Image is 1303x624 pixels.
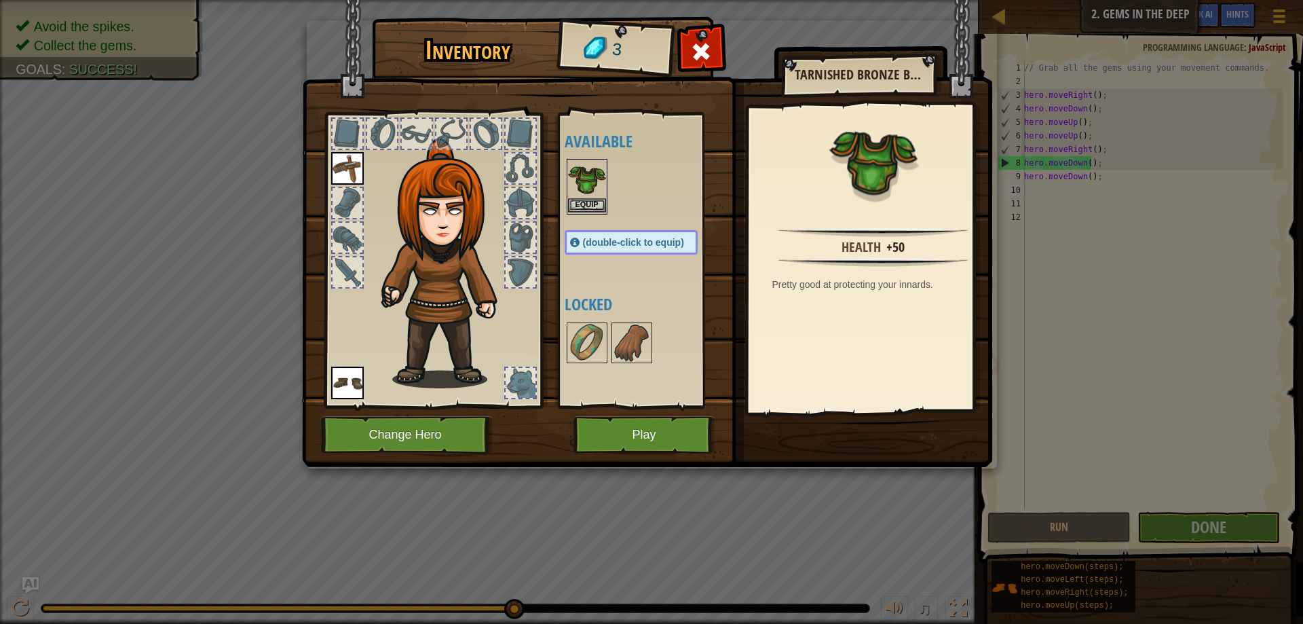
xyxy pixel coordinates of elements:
[565,132,725,150] h4: Available
[772,278,981,291] div: Pretty good at protecting your innards.
[778,228,967,237] img: hr.png
[565,295,725,313] h4: Locked
[829,117,918,205] img: portrait.png
[842,238,881,257] div: Health
[331,367,364,399] img: portrait.png
[613,324,651,362] img: portrait.png
[381,36,554,65] h1: Inventory
[375,139,521,388] img: hair_f2.png
[778,258,967,267] img: hr.png
[583,237,684,248] span: (double-click to equip)
[886,238,905,257] div: +50
[331,152,364,185] img: portrait.png
[795,67,922,82] h2: Tarnished Bronze Breastplate
[568,198,606,213] button: Equip
[321,416,493,454] button: Change Hero
[568,324,606,362] img: portrait.png
[568,160,606,198] img: portrait.png
[573,416,715,454] button: Play
[611,37,622,62] span: 3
